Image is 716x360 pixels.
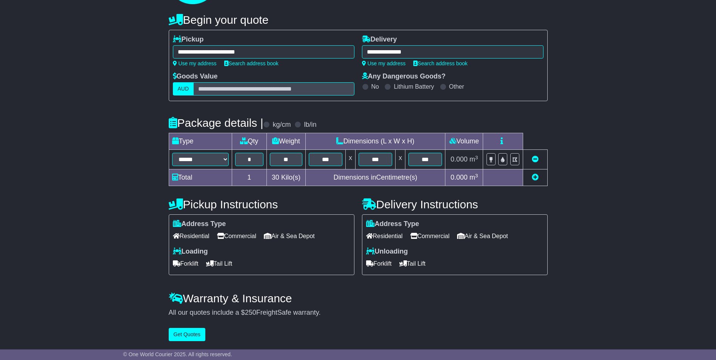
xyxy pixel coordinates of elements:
[362,35,397,44] label: Delivery
[173,230,209,242] span: Residential
[169,309,548,317] div: All our quotes include a $ FreightSafe warranty.
[267,133,306,150] td: Weight
[394,83,434,90] label: Lithium Battery
[169,292,548,305] h4: Warranty & Insurance
[532,155,539,163] a: Remove this item
[273,121,291,129] label: kg/cm
[169,169,232,186] td: Total
[173,82,194,95] label: AUD
[470,174,478,181] span: m
[399,258,426,269] span: Tail Lift
[169,328,206,341] button: Get Quotes
[173,72,218,81] label: Goods Value
[451,155,468,163] span: 0.000
[173,220,226,228] label: Address Type
[169,133,232,150] td: Type
[532,174,539,181] a: Add new item
[169,14,548,26] h4: Begin your quote
[362,60,406,66] a: Use my address
[224,60,279,66] a: Search address book
[457,230,508,242] span: Air & Sea Depot
[173,35,204,44] label: Pickup
[169,198,354,211] h4: Pickup Instructions
[362,198,548,211] h4: Delivery Instructions
[245,309,256,316] span: 250
[451,174,468,181] span: 0.000
[173,248,208,256] label: Loading
[345,150,355,169] td: x
[362,72,446,81] label: Any Dangerous Goods?
[305,133,445,150] td: Dimensions (L x W x H)
[267,169,306,186] td: Kilo(s)
[123,351,232,357] span: © One World Courier 2025. All rights reserved.
[305,169,445,186] td: Dimensions in Centimetre(s)
[475,173,478,178] sup: 3
[206,258,233,269] span: Tail Lift
[232,133,267,150] td: Qty
[445,133,483,150] td: Volume
[272,174,279,181] span: 30
[173,60,217,66] a: Use my address
[366,248,408,256] label: Unloading
[413,60,468,66] a: Search address book
[232,169,267,186] td: 1
[475,155,478,160] sup: 3
[304,121,316,129] label: lb/in
[396,150,405,169] td: x
[264,230,315,242] span: Air & Sea Depot
[173,258,199,269] span: Forklift
[366,220,419,228] label: Address Type
[366,258,392,269] span: Forklift
[449,83,464,90] label: Other
[470,155,478,163] span: m
[366,230,403,242] span: Residential
[169,117,263,129] h4: Package details |
[217,230,256,242] span: Commercial
[371,83,379,90] label: No
[410,230,450,242] span: Commercial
